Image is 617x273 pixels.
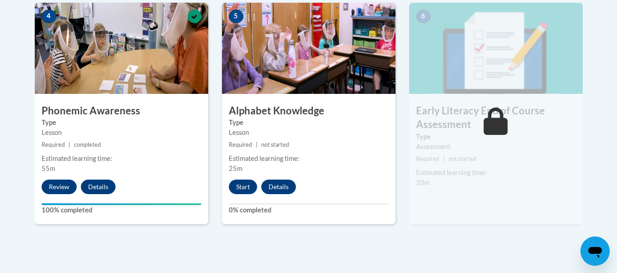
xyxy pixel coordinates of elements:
div: Your progress [42,203,201,205]
img: Course Image [35,3,208,94]
h3: Early Literacy End of Course Assessment [409,104,583,132]
button: Start [229,180,257,194]
span: not started [448,155,476,162]
span: Required [229,141,252,148]
label: Type [42,118,201,128]
label: Type [416,132,576,142]
span: not started [261,141,289,148]
span: 4 [42,10,56,23]
span: Required [416,155,439,162]
img: Course Image [222,3,396,94]
iframe: Botón para iniciar la ventana de mensajería [580,237,610,266]
span: 25m [229,165,243,172]
span: completed [74,141,101,148]
span: 6 [416,10,431,23]
span: | [69,141,70,148]
div: Assessment [416,142,576,152]
div: Estimated learning time: [229,154,389,164]
button: Details [81,180,116,194]
span: | [256,141,258,148]
label: Type [229,118,389,128]
label: 100% completed [42,205,201,215]
div: Estimated learning time: [42,154,201,164]
span: 5 [229,10,243,23]
h3: Alphabet Knowledge [222,104,396,118]
div: Lesson [42,128,201,138]
label: 0% completed [229,205,389,215]
span: 55m [42,165,55,172]
span: 20m [416,179,430,186]
span: Required [42,141,65,148]
button: Details [261,180,296,194]
h3: Phonemic Awareness [35,104,208,118]
span: | [443,155,445,162]
button: Review [42,180,77,194]
div: Lesson [229,128,389,138]
div: Estimated learning time: [416,168,576,178]
img: Course Image [409,3,583,94]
